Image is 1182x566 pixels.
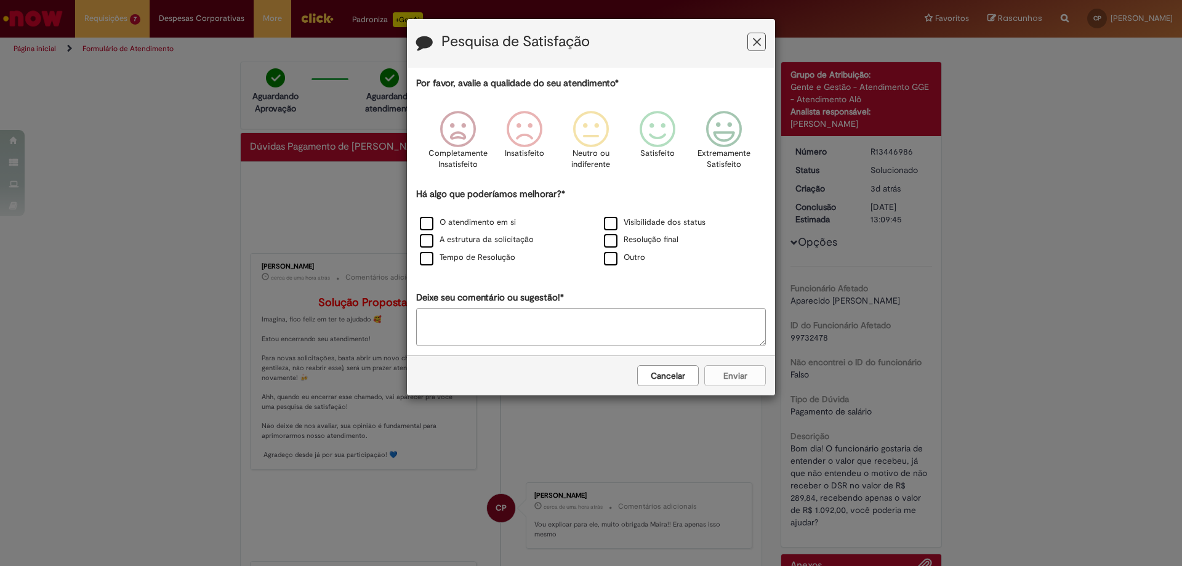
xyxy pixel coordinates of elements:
[604,217,706,228] label: Visibilidade dos status
[416,291,564,304] label: Deixe seu comentário ou sugestão!*
[637,365,699,386] button: Cancelar
[604,252,645,264] label: Outro
[416,77,619,90] label: Por favor, avalie a qualidade do seu atendimento*
[428,148,488,171] p: Completamente Insatisfeito
[626,102,689,186] div: Satisfeito
[426,102,489,186] div: Completamente Insatisfeito
[420,217,516,228] label: O atendimento em si
[693,102,755,186] div: Extremamente Satisfeito
[416,188,766,267] div: Há algo que poderíamos melhorar?*
[560,102,622,186] div: Neutro ou indiferente
[420,234,534,246] label: A estrutura da solicitação
[698,148,750,171] p: Extremamente Satisfeito
[441,34,590,50] label: Pesquisa de Satisfação
[493,102,556,186] div: Insatisfeito
[420,252,515,264] label: Tempo de Resolução
[569,148,613,171] p: Neutro ou indiferente
[640,148,675,160] p: Satisfeito
[505,148,544,160] p: Insatisfeito
[604,234,678,246] label: Resolução final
